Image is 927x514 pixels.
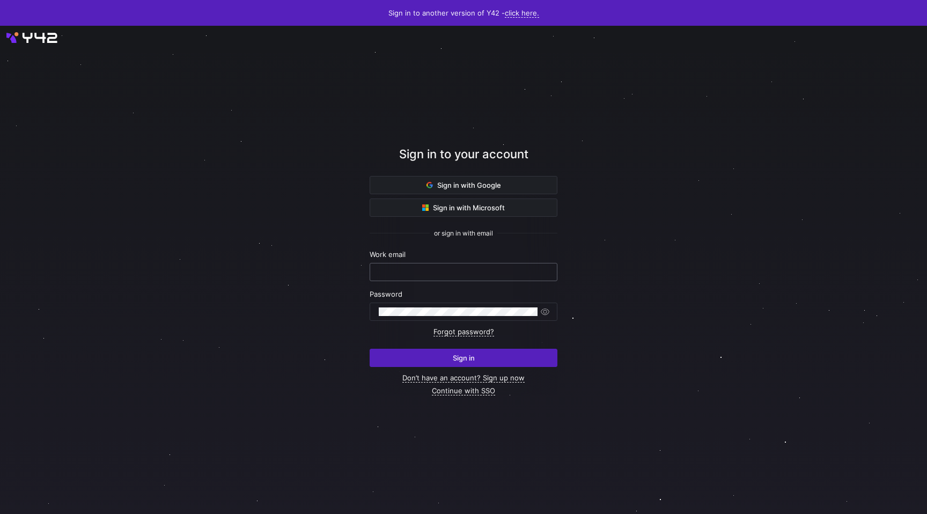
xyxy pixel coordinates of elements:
[432,386,495,395] a: Continue with SSO
[370,349,557,367] button: Sign in
[402,373,525,383] a: Don’t have an account? Sign up now
[370,176,557,194] button: Sign in with Google
[433,327,494,336] a: Forgot password?
[370,250,406,259] span: Work email
[370,199,557,217] button: Sign in with Microsoft
[434,230,493,237] span: or sign in with email
[370,145,557,176] div: Sign in to your account
[505,9,539,18] a: click here.
[370,290,402,298] span: Password
[453,354,475,362] span: Sign in
[426,181,501,189] span: Sign in with Google
[422,203,505,212] span: Sign in with Microsoft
